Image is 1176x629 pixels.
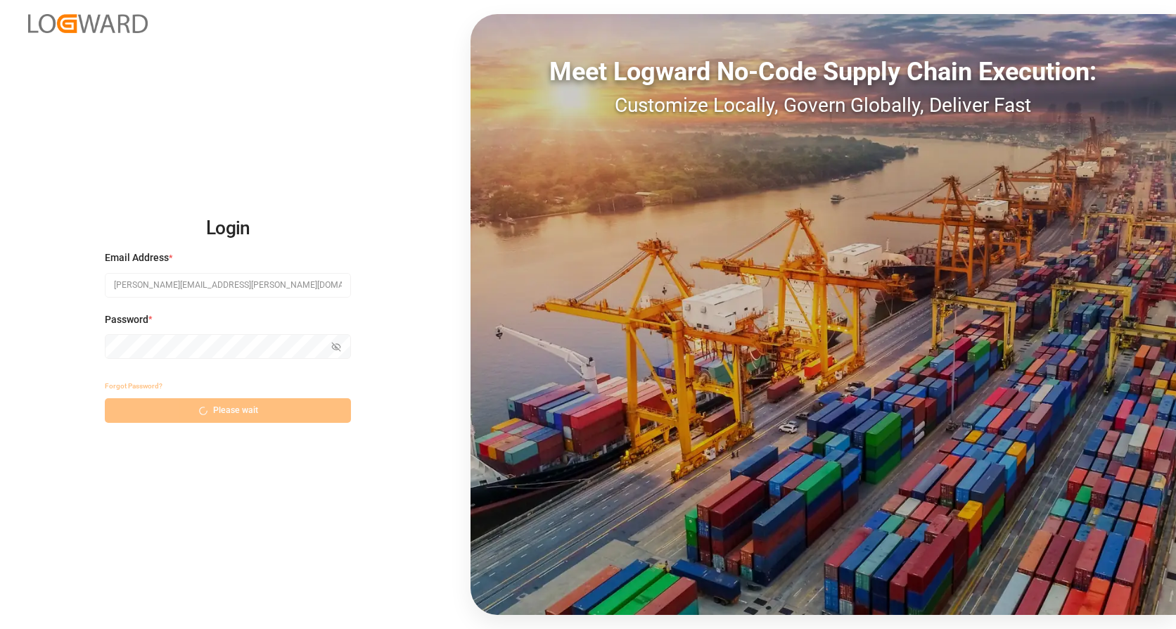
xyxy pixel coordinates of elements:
[471,53,1176,91] div: Meet Logward No-Code Supply Chain Execution:
[105,206,351,251] h2: Login
[105,250,169,265] span: Email Address
[105,273,351,298] input: Enter your email
[105,312,148,327] span: Password
[471,91,1176,120] div: Customize Locally, Govern Globally, Deliver Fast
[28,14,148,33] img: Logward_new_orange.png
